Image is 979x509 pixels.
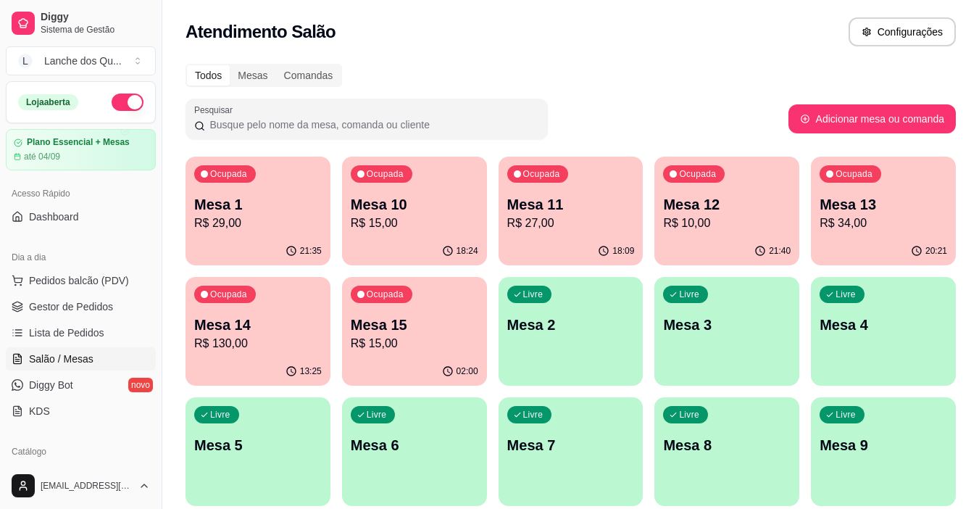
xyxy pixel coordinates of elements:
[612,245,634,257] p: 18:09
[186,20,336,44] h2: Atendimento Salão
[29,210,79,224] span: Dashboard
[6,373,156,397] a: Diggy Botnovo
[367,289,404,300] p: Ocupada
[679,168,716,180] p: Ocupada
[836,289,856,300] p: Livre
[507,435,635,455] p: Mesa 7
[679,409,699,421] p: Livre
[44,54,122,68] div: Lanche dos Qu ...
[6,246,156,269] div: Dia a dia
[210,168,247,180] p: Ocupada
[6,269,156,292] button: Pedidos balcão (PDV)
[507,315,635,335] p: Mesa 2
[41,11,150,24] span: Diggy
[6,182,156,205] div: Acesso Rápido
[6,6,156,41] a: DiggySistema de Gestão
[210,409,230,421] p: Livre
[663,194,791,215] p: Mesa 12
[6,440,156,463] div: Catálogo
[18,94,78,110] div: Loja aberta
[663,215,791,232] p: R$ 10,00
[820,315,947,335] p: Mesa 4
[27,137,130,148] article: Plano Essencial + Mesas
[499,157,643,265] button: OcupadaMesa 11R$ 27,0018:09
[351,315,478,335] p: Mesa 15
[24,151,60,162] article: até 04/09
[523,409,543,421] p: Livre
[186,277,330,386] button: OcupadaMesa 14R$ 130,0013:25
[41,480,133,492] span: [EMAIL_ADDRESS][DOMAIN_NAME]
[367,168,404,180] p: Ocupada
[205,117,539,132] input: Pesquisar
[6,468,156,503] button: [EMAIL_ADDRESS][DOMAIN_NAME]
[300,365,322,377] p: 13:25
[29,352,93,366] span: Salão / Mesas
[342,277,487,386] button: OcupadaMesa 15R$ 15,0002:00
[351,435,478,455] p: Mesa 6
[6,321,156,344] a: Lista de Pedidos
[186,397,330,506] button: LivreMesa 5
[499,277,643,386] button: LivreMesa 2
[276,65,341,86] div: Comandas
[342,397,487,506] button: LivreMesa 6
[351,335,478,352] p: R$ 15,00
[41,24,150,36] span: Sistema de Gestão
[112,94,143,111] button: Alterar Status
[820,215,947,232] p: R$ 34,00
[523,289,543,300] p: Livre
[457,365,478,377] p: 02:00
[210,289,247,300] p: Ocupada
[769,245,791,257] p: 21:40
[342,157,487,265] button: OcupadaMesa 10R$ 15,0018:24
[654,157,799,265] button: OcupadaMesa 12R$ 10,0021:40
[367,409,387,421] p: Livre
[194,435,322,455] p: Mesa 5
[194,335,322,352] p: R$ 130,00
[6,205,156,228] a: Dashboard
[194,315,322,335] p: Mesa 14
[654,397,799,506] button: LivreMesa 8
[194,104,238,116] label: Pesquisar
[194,215,322,232] p: R$ 29,00
[230,65,275,86] div: Mesas
[820,194,947,215] p: Mesa 13
[788,104,956,133] button: Adicionar mesa ou comanda
[351,194,478,215] p: Mesa 10
[194,194,322,215] p: Mesa 1
[499,397,643,506] button: LivreMesa 7
[663,435,791,455] p: Mesa 8
[29,378,73,392] span: Diggy Bot
[811,397,956,506] button: LivreMesa 9
[457,245,478,257] p: 18:24
[6,347,156,371] a: Salão / Mesas
[507,215,635,232] p: R$ 27,00
[29,273,129,288] span: Pedidos balcão (PDV)
[679,289,699,300] p: Livre
[29,326,104,340] span: Lista de Pedidos
[6,46,156,75] button: Select a team
[836,409,856,421] p: Livre
[6,129,156,170] a: Plano Essencial + Mesasaté 04/09
[6,295,156,318] a: Gestor de Pedidos
[507,194,635,215] p: Mesa 11
[820,435,947,455] p: Mesa 9
[836,168,872,180] p: Ocupada
[654,277,799,386] button: LivreMesa 3
[29,299,113,314] span: Gestor de Pedidos
[811,157,956,265] button: OcupadaMesa 13R$ 34,0020:21
[523,168,560,180] p: Ocupada
[18,54,33,68] span: L
[6,400,156,423] a: KDS
[300,245,322,257] p: 21:35
[925,245,947,257] p: 20:21
[811,277,956,386] button: LivreMesa 4
[351,215,478,232] p: R$ 15,00
[663,315,791,335] p: Mesa 3
[849,17,956,46] button: Configurações
[187,65,230,86] div: Todos
[29,404,50,418] span: KDS
[186,157,330,265] button: OcupadaMesa 1R$ 29,0021:35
